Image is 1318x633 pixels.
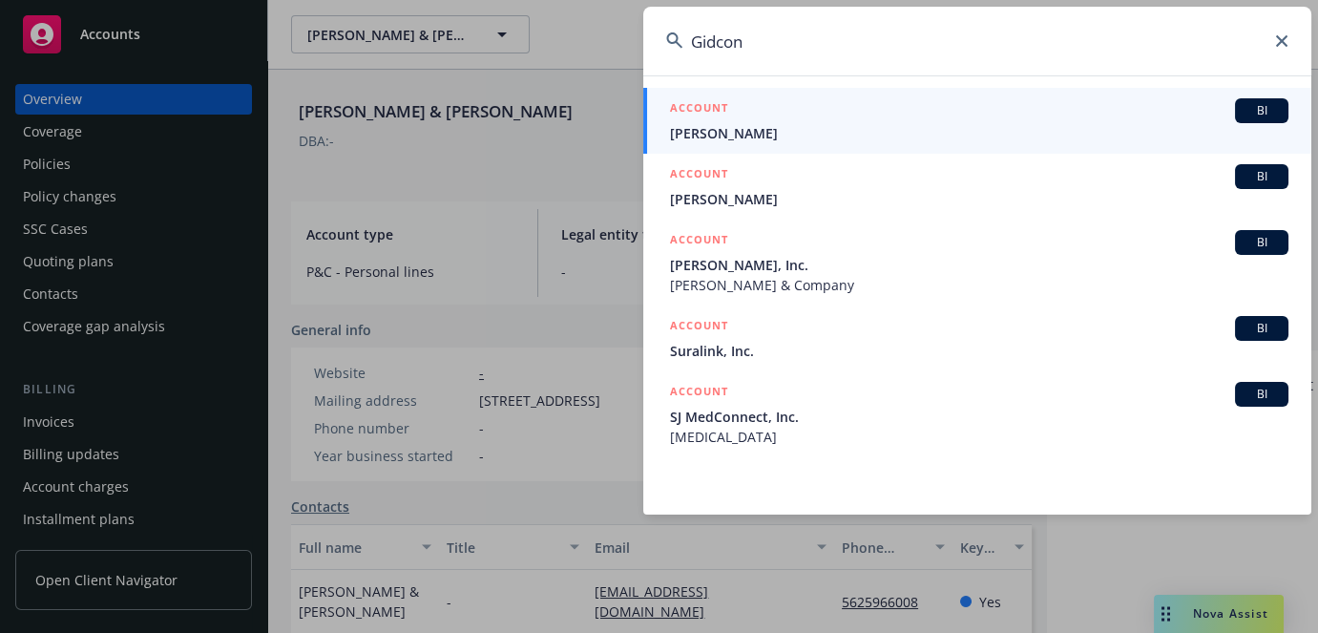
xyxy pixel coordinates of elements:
h5: ACCOUNT [670,230,728,253]
span: BI [1243,320,1281,337]
span: BI [1243,102,1281,119]
h5: ACCOUNT [670,164,728,187]
span: BI [1243,168,1281,185]
span: BI [1243,386,1281,403]
h5: ACCOUNT [670,98,728,121]
h5: ACCOUNT [670,316,728,339]
input: Search... [643,7,1311,75]
span: [PERSON_NAME], Inc. [670,255,1288,275]
h5: ACCOUNT [670,382,728,405]
span: [PERSON_NAME] & Company [670,275,1288,295]
a: ACCOUNTBISJ MedConnect, Inc.[MEDICAL_DATA] [643,371,1311,457]
span: SJ MedConnect, Inc. [670,407,1288,427]
span: [PERSON_NAME] [670,123,1288,143]
span: [PERSON_NAME] [670,189,1288,209]
span: BI [1243,234,1281,251]
a: ACCOUNTBISuralink, Inc. [643,306,1311,371]
span: Suralink, Inc. [670,341,1288,361]
a: ACCOUNTBI[PERSON_NAME] [643,88,1311,154]
a: ACCOUNTBI[PERSON_NAME], Inc.[PERSON_NAME] & Company [643,220,1311,306]
span: [MEDICAL_DATA] [670,427,1288,447]
a: ACCOUNTBI[PERSON_NAME] [643,154,1311,220]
